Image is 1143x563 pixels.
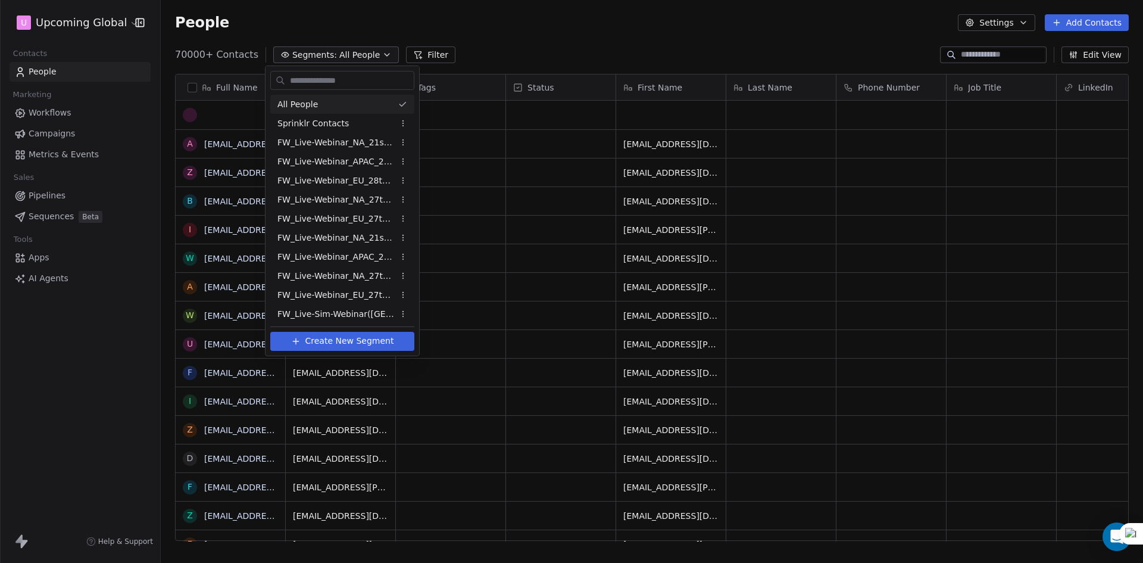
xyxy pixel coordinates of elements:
button: Create New Segment [270,332,414,351]
span: All People [277,98,318,111]
span: FW_Live-Webinar_EU_27thAugust'25 - Batch 2 [277,289,394,301]
span: FW_Live-Webinar_APAC_21stAugust'25 [277,155,394,168]
span: Sprinklr Contacts [277,117,349,130]
span: FW_Live-Webinar_APAC_21stAugust'25 - Batch 2 [277,251,394,263]
span: FW_Live-Webinar_EU_27thAugust'25 [277,213,394,225]
span: FW_Live-Webinar_EU_28thAugust'25 [277,175,394,187]
span: Create New Segment [305,335,394,347]
span: FW_Live-Webinar_NA_27thAugust'25 - Batch 2 [277,270,394,282]
span: FW_Live-Sim-Webinar([GEOGRAPHIC_DATA])26thAugust'2025 [277,308,394,321]
div: Suggestions [270,95,414,552]
span: FW_Live-Webinar_NA_27thAugust'25 [277,194,394,206]
span: FW_Live-Webinar_NA_21stAugust'25 Batch 2 [277,232,394,244]
span: FW_Live-Webinar_NA_21stAugust'25 [277,136,394,149]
